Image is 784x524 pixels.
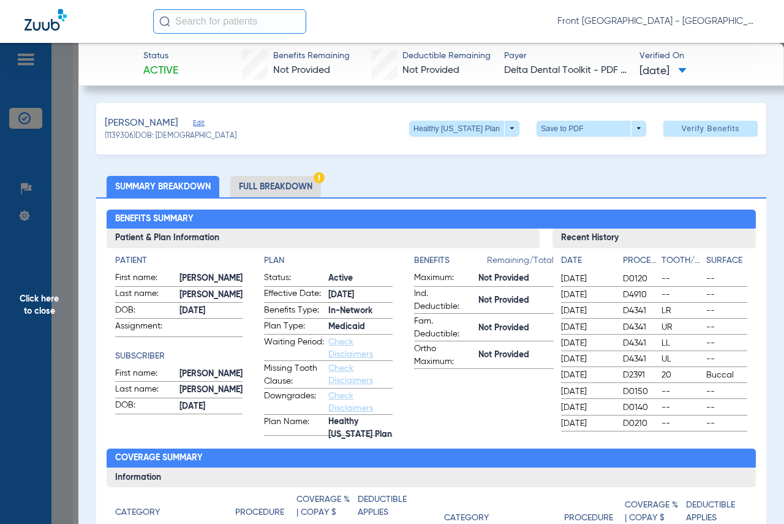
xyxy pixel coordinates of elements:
span: Payer [504,50,628,63]
span: In-Network [328,305,393,317]
span: [PERSON_NAME] [179,272,243,285]
a: Check Disclaimers [328,364,373,385]
span: Not Provided [402,66,459,75]
h3: Recent History [552,229,756,248]
span: -- [706,417,747,430]
span: [DATE] [179,400,243,413]
span: Active [143,63,178,78]
h4: Procedure [623,254,657,267]
span: Active [328,272,393,285]
span: DOB: [115,304,175,319]
span: [DATE] [179,305,243,317]
app-breakdown-title: Subscriber [115,350,243,363]
span: [PERSON_NAME] [105,116,178,131]
img: Search Icon [159,16,170,27]
app-breakdown-title: Procedure [623,254,657,271]
span: LL [661,337,702,349]
span: D0140 [623,401,657,414]
span: Maximum: [414,271,474,286]
span: Benefits Remaining [273,50,350,63]
span: First name: [115,367,175,382]
span: Not Provided [478,294,554,307]
app-breakdown-title: Surface [706,254,747,271]
span: LR [661,305,702,317]
span: Status: [264,271,324,286]
span: D4341 [623,305,657,317]
a: Check Disclaimers [328,338,373,359]
span: -- [706,353,747,365]
span: Downgrades: [264,390,324,414]
span: D4341 [623,337,657,349]
span: Fam. Deductible: [414,315,474,341]
span: Not Provided [478,349,554,362]
span: D0150 [623,385,657,398]
span: UL [661,353,702,365]
span: Not Provided [273,66,330,75]
h4: Benefits [414,254,487,267]
span: Benefits Type: [264,304,324,319]
span: Waiting Period: [264,336,324,360]
h4: Coverage % | Copay $ [296,493,351,519]
span: Last name: [115,383,175,398]
span: [PERSON_NAME] [179,384,243,397]
h2: Coverage Summary [107,449,755,468]
span: D4341 [623,321,657,333]
h4: Category [115,506,160,519]
h3: Patient & Plan Information [107,229,539,248]
span: [DATE] [561,337,612,349]
button: Save to PDF [537,121,646,137]
span: Plan Type: [264,320,324,335]
span: -- [706,401,747,414]
h3: Information [107,468,755,487]
h4: Deductible Applies [358,493,412,519]
iframe: Chat Widget [723,465,784,524]
span: Missing Tooth Clause: [264,362,324,388]
h4: Plan [264,254,393,267]
span: [DATE] [561,305,612,317]
button: Healthy [US_STATE] Plan [409,121,519,137]
span: [DATE] [561,401,612,414]
span: [DATE] [328,289,393,302]
span: Buccal [706,369,747,381]
span: -- [706,337,747,349]
span: Ortho Maximum: [414,343,474,368]
span: -- [706,273,747,285]
span: Effective Date: [264,287,324,302]
span: First name: [115,271,175,286]
span: (1139306) DOB: [DEMOGRAPHIC_DATA] [105,131,236,142]
span: Medicaid [328,321,393,333]
span: Healthy [US_STATE] Plan [328,422,393,435]
app-breakdown-title: Deductible Applies [358,493,419,523]
span: -- [661,273,702,285]
span: [DATE] [639,64,687,79]
span: Not Provided [478,322,554,335]
span: -- [706,289,747,301]
span: Assignment: [115,320,175,336]
span: -- [706,321,747,333]
span: Edit [193,119,204,131]
span: Last name: [115,287,175,302]
span: -- [706,305,747,317]
span: Verify Benefits [682,124,740,134]
button: Verify Benefits [663,121,758,137]
h2: Benefits Summary [107,210,755,229]
span: [DATE] [561,385,612,398]
span: [DATE] [561,417,612,430]
span: D4341 [623,353,657,365]
app-breakdown-title: Benefits [414,254,487,271]
h4: Patient [115,254,243,267]
h4: Tooth/Quad [661,254,702,267]
app-breakdown-title: Procedure [235,493,296,523]
img: Zuub Logo [24,9,67,31]
span: [DATE] [561,321,612,333]
li: Summary Breakdown [107,176,219,197]
img: Hazard [314,172,325,183]
span: [DATE] [561,353,612,365]
span: -- [661,401,702,414]
span: DOB: [115,399,175,414]
span: UR [661,321,702,333]
span: [DATE] [561,369,612,381]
